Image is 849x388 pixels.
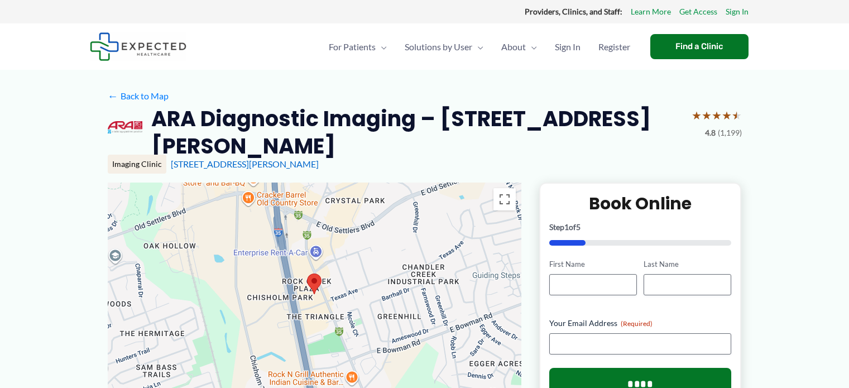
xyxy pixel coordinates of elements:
h2: Book Online [549,193,732,214]
span: About [501,27,526,66]
label: First Name [549,259,637,270]
span: ★ [702,105,712,126]
a: Learn More [631,4,671,19]
nav: Primary Site Navigation [320,27,639,66]
span: Sign In [555,27,581,66]
a: Sign In [546,27,589,66]
span: (1,199) [718,126,742,140]
a: Get Access [679,4,717,19]
a: Find a Clinic [650,34,749,59]
a: AboutMenu Toggle [492,27,546,66]
strong: Providers, Clinics, and Staff: [525,7,622,16]
a: Solutions by UserMenu Toggle [396,27,492,66]
img: Expected Healthcare Logo - side, dark font, small [90,32,186,61]
span: 4.8 [705,126,716,140]
button: Toggle fullscreen view [493,188,516,210]
span: ★ [722,105,732,126]
a: Sign In [726,4,749,19]
span: ★ [732,105,742,126]
span: Solutions by User [405,27,472,66]
span: For Patients [329,27,376,66]
h2: ARA Diagnostic Imaging – [STREET_ADDRESS][PERSON_NAME] [151,105,683,160]
span: 5 [576,222,581,232]
span: 1 [564,222,569,232]
p: Step of [549,223,732,231]
span: (Required) [621,319,653,328]
a: [STREET_ADDRESS][PERSON_NAME] [171,159,319,169]
span: Register [598,27,630,66]
a: ←Back to Map [108,88,169,104]
label: Your Email Address [549,318,732,329]
span: Menu Toggle [472,27,483,66]
span: Menu Toggle [376,27,387,66]
span: ← [108,90,118,101]
span: Menu Toggle [526,27,537,66]
a: Register [589,27,639,66]
span: ★ [692,105,702,126]
span: ★ [712,105,722,126]
label: Last Name [644,259,731,270]
a: For PatientsMenu Toggle [320,27,396,66]
div: Imaging Clinic [108,155,166,174]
